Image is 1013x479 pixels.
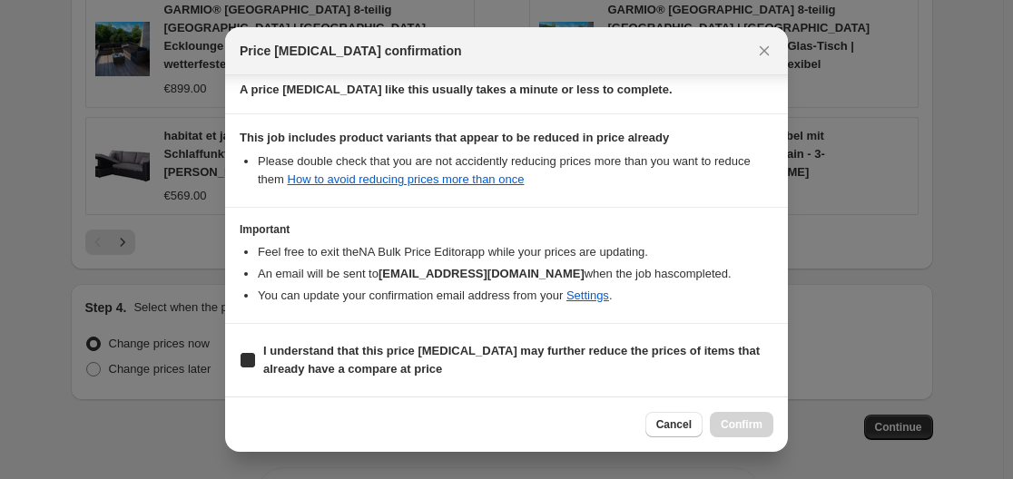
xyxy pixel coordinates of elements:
span: Price [MEDICAL_DATA] confirmation [240,42,462,60]
h3: Important [240,222,773,237]
a: How to avoid reducing prices more than once [288,172,525,186]
button: Cancel [645,412,703,437]
b: A price [MEDICAL_DATA] like this usually takes a minute or less to complete. [240,83,673,96]
b: I understand that this price [MEDICAL_DATA] may further reduce the prices of items that already h... [263,344,760,376]
span: Cancel [656,417,692,432]
li: Please double check that you are not accidently reducing prices more than you want to reduce them [258,152,773,189]
button: Close [752,38,777,64]
a: Settings [566,288,609,302]
li: Feel free to exit the NA Bulk Price Editor app while your prices are updating. [258,243,773,261]
b: This job includes product variants that appear to be reduced in price already [240,131,669,144]
li: An email will be sent to when the job has completed . [258,265,773,283]
li: You can update your confirmation email address from your . [258,287,773,305]
b: [EMAIL_ADDRESS][DOMAIN_NAME] [379,267,585,280]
